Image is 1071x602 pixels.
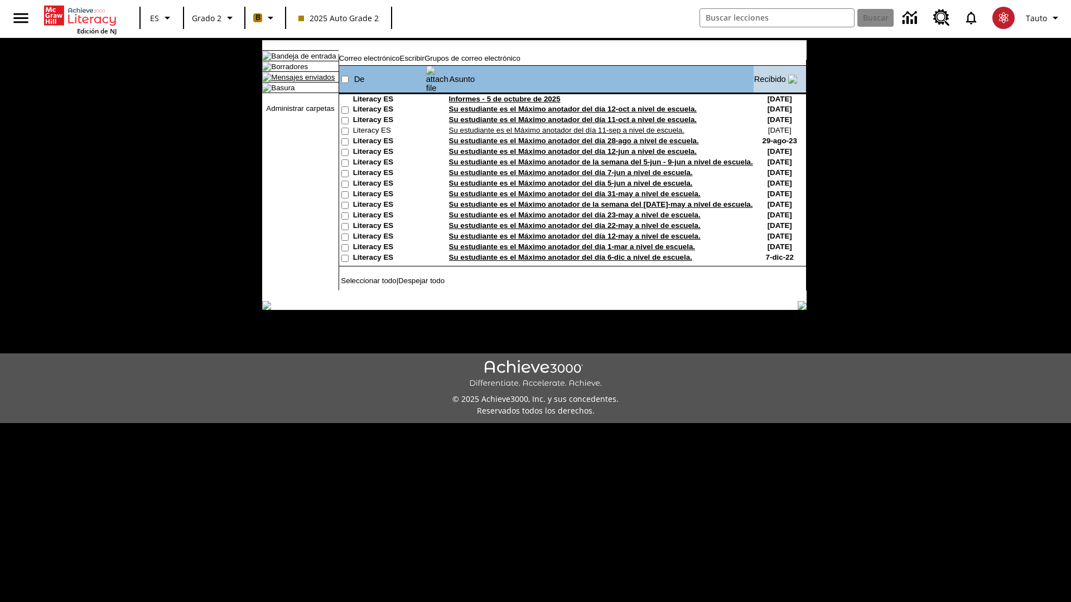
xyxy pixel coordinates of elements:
[449,211,701,219] a: Su estudiante es el Máximo anotador del día 23-may a nivel de escuela.
[262,62,271,71] img: folder_icon.gif
[144,8,180,28] button: Lenguaje: ES, Selecciona un idioma
[150,12,159,24] span: ES
[44,3,117,35] div: Portada
[768,242,792,251] nobr: [DATE]
[1026,12,1047,24] span: Tauto
[449,126,684,134] a: Su estudiante es el Máximo anotador del día 11-sep a nivel de escuela.
[424,54,520,62] a: Grupos de correo electrónico
[449,200,753,208] a: Su estudiante es el Máximo anotador de la semana del [DATE]-may a nivel de escuela.
[353,168,426,179] td: Literacy ES
[339,276,479,285] td: |
[353,221,426,232] td: Literacy ES
[339,54,400,62] a: Correo electrónico
[353,115,426,126] td: Literacy ES
[353,190,426,200] td: Literacy ES
[271,62,308,71] a: Borradores
[896,3,927,33] a: Centro de información
[449,179,693,187] a: Su estudiante es el Máximo anotador del día 5-jun a nivel de escuela.
[449,147,697,156] a: Su estudiante es el Máximo anotador del día 12-jun a nivel de escuela.
[449,95,561,103] a: Informes - 5 de octubre de 2025
[353,147,426,158] td: Literacy ES
[298,12,379,24] span: 2025 Auto Grade 2
[353,158,426,168] td: Literacy ES
[426,66,448,93] img: attach file
[768,158,792,166] nobr: [DATE]
[449,253,692,261] a: Su estudiante es el Máximo anotador del día 6-dic a nivel de escuela.
[1021,8,1067,28] button: Perfil/Configuración
[262,301,271,310] img: table_footer_left.gif
[262,72,271,81] img: folder_icon.gif
[353,200,426,211] td: Literacy ES
[449,105,697,113] a: Su estudiante es el Máximo anotador del día 12-oct a nivel de escuela.
[700,9,854,27] input: Buscar campo
[788,75,797,84] img: arrow_down.gif
[768,190,792,198] nobr: [DATE]
[449,221,701,230] a: Su estudiante es el Máximo anotador del día 22-may a nivel de escuela.
[768,179,792,187] nobr: [DATE]
[266,104,334,113] a: Administrar carpetas
[353,242,426,253] td: Literacy ES
[353,211,426,221] td: Literacy ES
[449,190,701,198] a: Su estudiante es el Máximo anotador del día 31-may a nivel de escuela.
[768,115,792,124] nobr: [DATE]
[469,360,602,389] img: Achieve3000 Differentiate Accelerate Achieve
[768,95,792,103] nobr: [DATE]
[449,158,753,166] a: Su estudiante es el Máximo anotador de la semana del 5-jun - 9-jun a nivel de escuela.
[77,27,117,35] span: Edición de NJ
[4,2,37,35] button: Abrir el menú lateral
[766,253,794,261] nobr: 7-dic-22
[763,137,797,145] nobr: 29-ago-23
[271,84,295,92] a: Basura
[262,51,271,60] img: folder_icon_pick.gif
[768,221,792,230] nobr: [DATE]
[449,168,693,177] a: Su estudiante es el Máximo anotador del día 7-jun a nivel de escuela.
[449,115,697,124] a: Su estudiante es el Máximo anotador del día 11-oct a nivel de escuela.
[353,105,426,115] td: Literacy ES
[450,75,475,84] a: Asunto
[353,95,426,105] td: Literacy ES
[449,232,701,240] a: Su estudiante es el Máximo anotador del día 12-may a nivel de escuela.
[927,3,957,33] a: Centro de recursos, Se abrirá en una pestaña nueva.
[798,301,807,310] img: table_footer_right.gif
[271,73,335,81] a: Mensajes enviados
[992,7,1015,29] img: avatar image
[398,276,445,285] a: Despejar todo
[986,3,1021,32] button: Escoja un nuevo avatar
[353,137,426,147] td: Literacy ES
[400,54,424,62] a: Escribir
[768,232,792,240] nobr: [DATE]
[187,8,241,28] button: Grado: Grado 2, Elige un grado
[768,211,792,219] nobr: [DATE]
[768,147,792,156] nobr: [DATE]
[957,3,986,32] a: Notificaciones
[449,137,699,145] a: Su estudiante es el Máximo anotador del día 28-ago a nivel de escuela.
[262,83,271,92] img: folder_icon.gif
[768,168,792,177] nobr: [DATE]
[353,126,426,137] td: Literacy ES
[354,75,365,84] a: De
[255,11,260,25] span: B
[249,8,282,28] button: Boost El color de la clase es anaranjado claro. Cambiar el color de la clase.
[192,12,221,24] span: Grado 2
[754,75,786,84] a: Recibido
[271,52,336,60] a: Bandeja de entrada
[768,105,792,113] nobr: [DATE]
[341,276,396,285] a: Seleccionar todo
[768,126,792,134] nobr: [DATE]
[353,179,426,190] td: Literacy ES
[768,200,792,208] nobr: [DATE]
[353,232,426,242] td: Literacy ES
[449,242,695,251] a: Su estudiante es el Máximo anotador del día 1-mar a nivel de escuela.
[353,253,426,264] td: Literacy ES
